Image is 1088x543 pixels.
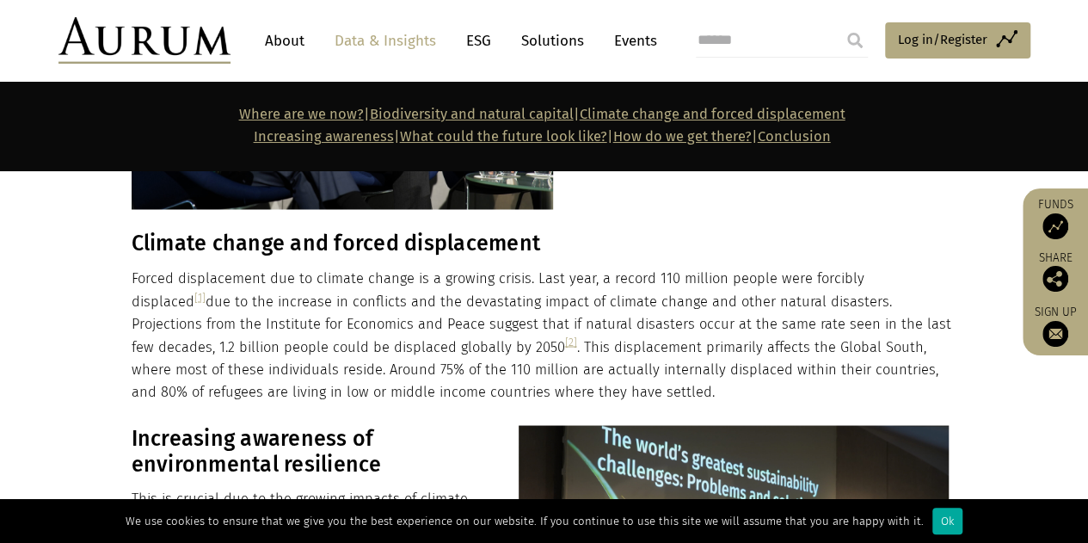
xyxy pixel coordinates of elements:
a: How do we get there? [613,128,752,145]
a: Where are we now? [239,106,364,122]
a: Solutions [513,25,593,57]
a: Conclusion [758,128,831,145]
img: Access Funds [1042,213,1068,239]
img: Share this post [1042,266,1068,292]
a: Events [605,25,657,57]
a: ESG [458,25,500,57]
a: Funds [1031,197,1079,239]
img: Sign up to our newsletter [1042,321,1068,347]
div: Ok [932,508,962,534]
a: Biodiversity and natural capital [370,106,574,122]
a: [2] [565,335,577,348]
img: Aurum [58,17,231,64]
a: What could the future look like? [400,128,607,145]
a: [1] [194,290,206,303]
h3: Climate change and forced displacement [132,231,953,256]
a: Climate change and forced displacement [580,106,845,122]
strong: | | | | | [239,106,845,145]
div: Share [1031,252,1079,292]
a: Sign up [1031,305,1079,347]
a: Data & Insights [326,25,445,57]
input: Submit [838,23,872,58]
a: Log in/Register [885,22,1030,59]
a: About [256,25,313,57]
a: Increasing awareness [254,128,394,145]
p: Forced displacement due to climate change is a growing crisis. Last year, a record 110 million pe... [132,267,953,403]
span: Log in/Register [898,29,987,50]
h3: Increasing awareness of environmental resilience [132,425,953,477]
